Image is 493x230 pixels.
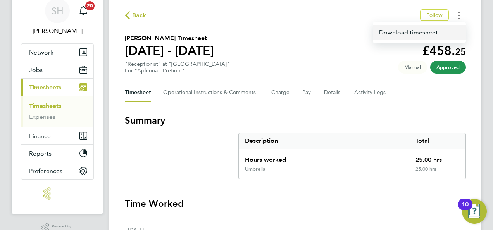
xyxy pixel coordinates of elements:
span: Network [29,49,53,56]
span: Follow [426,12,443,19]
span: Shawn Henry [21,26,94,36]
a: Timesheets [29,102,61,110]
button: Charge [271,83,290,102]
button: Details [324,83,342,102]
div: "Receptionist" at "[GEOGRAPHIC_DATA]" [125,61,229,74]
a: Timesheets Menu [373,25,466,40]
button: Jobs [21,61,93,78]
button: Back [125,10,147,20]
button: Timesheets Menu [452,9,466,21]
a: Go to home page [21,187,94,200]
div: 25.00 hrs [409,149,465,166]
button: Reports [21,145,93,162]
button: Finance [21,127,93,144]
div: 10 [462,204,469,215]
div: Description [239,133,409,149]
span: Reports [29,150,52,157]
button: Preferences [21,162,93,179]
a: Expenses [29,113,55,120]
span: Back [132,11,147,20]
span: Finance [29,132,51,140]
div: 25.00 hrs [409,166,465,179]
button: Network [21,44,93,61]
h3: Time Worked [125,197,466,210]
div: Umbrella [245,166,265,172]
button: Operational Instructions & Comments [163,83,259,102]
span: SH [52,6,64,16]
button: Pay [302,83,312,102]
h2: [PERSON_NAME] Timesheet [125,34,214,43]
button: Timesheet [125,83,151,102]
button: Open Resource Center, 10 new notifications [462,199,487,224]
div: Hours worked [239,149,409,166]
span: Powered by [52,223,74,230]
span: 25 [455,46,466,57]
div: Timesheets [21,96,93,127]
button: Activity Logs [354,83,387,102]
div: Total [409,133,465,149]
button: Timesheets [21,79,93,96]
img: invictus-group-logo-retina.png [43,187,71,200]
span: This timesheet has been approved. [430,61,466,74]
h3: Summary [125,114,466,127]
div: Summary [238,133,466,179]
button: Follow [420,9,449,21]
h1: [DATE] - [DATE] [125,43,214,58]
span: Preferences [29,167,62,175]
span: Timesheets [29,84,61,91]
div: For "Apleona - Pretium" [125,67,229,74]
app-decimal: £458. [422,43,466,58]
span: Jobs [29,66,43,74]
span: 20 [85,1,95,10]
span: This timesheet was manually created. [398,61,427,74]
